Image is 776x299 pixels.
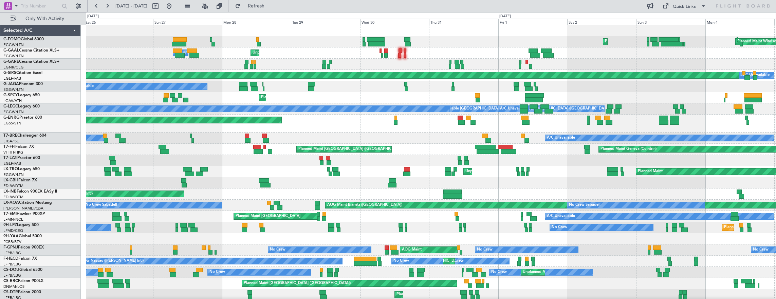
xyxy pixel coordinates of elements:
a: LFMN/NCE [3,217,23,222]
div: No Crew [491,267,507,277]
span: G-LEGC [3,104,18,108]
a: LFPB/LBG [3,273,21,278]
span: G-SIRS [3,71,16,75]
span: CS-DOU [3,268,19,272]
span: F-HECD [3,257,18,261]
span: [DATE] - [DATE] [115,3,147,9]
a: LX-AOACitation Mustang [3,201,52,205]
span: F-GPNJ [3,245,18,250]
div: Tue 29 [291,19,360,25]
a: EGLF/FAB [3,161,21,166]
div: Fri 1 [498,19,567,25]
div: A/C Unavailable [741,70,770,80]
div: [DATE] [499,14,511,19]
div: Mon 4 [705,19,774,25]
span: G-FOMO [3,37,21,41]
div: No Crew [753,245,769,255]
a: G-SPCYLegacy 650 [3,93,40,97]
span: Only With Activity [18,16,72,21]
div: A/C Unavailable [547,133,575,143]
a: G-GARECessna Citation XLS+ [3,60,59,64]
div: Planned Maint Athens ([PERSON_NAME] Intl) [261,93,339,103]
div: Planned Maint [GEOGRAPHIC_DATA] ([GEOGRAPHIC_DATA] Intl) [298,144,412,154]
a: CS-DTRFalcon 2000 [3,290,41,294]
div: No Crew Sabadell [569,200,601,210]
a: LFPB/LBG [3,262,21,267]
span: G-JAGA [3,82,19,86]
a: EGGW/LTN [3,54,24,59]
span: 9H-YAA [3,234,19,238]
a: G-JAGAPhenom 300 [3,82,43,86]
a: G-SIRSCitation Excel [3,71,42,75]
a: LTBA/ISL [3,139,19,144]
div: No Crew [209,267,225,277]
div: A/C Unavailable [547,211,575,221]
a: VHHH/HKG [3,150,23,155]
div: [DATE] [87,14,99,19]
a: 9H-LPZLegacy 500 [3,223,39,227]
div: Thu 31 [429,19,498,25]
a: FCBB/BZV [3,239,21,244]
a: LFPB/LBG [3,251,21,256]
span: CS-DTR [3,290,18,294]
span: G-SPCY [3,93,18,97]
div: Sat 26 [84,19,153,25]
span: LX-TRO [3,167,18,171]
span: LX-AOA [3,201,19,205]
span: T7-LZZI [3,156,17,160]
a: [PERSON_NAME]/QSA [3,206,43,211]
div: Planned Maint [GEOGRAPHIC_DATA] ([GEOGRAPHIC_DATA]) [397,256,504,266]
a: T7-FFIFalcon 7X [3,145,34,149]
a: EDLW/DTM [3,195,23,200]
span: LX-INB [3,190,17,194]
button: Only With Activity [7,13,74,24]
div: No Crew [448,256,464,266]
a: LGAV/ATH [3,98,22,103]
div: Sun 27 [153,19,222,25]
button: Refresh [232,1,273,12]
a: T7-LZZIPraetor 600 [3,156,40,160]
a: EGSS/STN [3,121,21,126]
a: CS-DOUGlobal 6500 [3,268,42,272]
div: Planned Maint [GEOGRAPHIC_DATA] [605,37,670,47]
div: No Crew Sabadell [86,200,117,210]
span: T7-EMI [3,212,17,216]
div: A/C Unavailable [GEOGRAPHIC_DATA] ([GEOGRAPHIC_DATA]) [431,104,541,114]
span: T7-BRE [3,134,17,138]
span: G-GARE [3,60,19,64]
div: A/C Unavailable [GEOGRAPHIC_DATA] ([GEOGRAPHIC_DATA]) [500,104,610,114]
span: G-ENRG [3,116,19,120]
div: Unplanned Maint [GEOGRAPHIC_DATA] ([GEOGRAPHIC_DATA]) [253,48,364,58]
button: Quick Links [659,1,709,12]
div: No Crew [393,256,409,266]
a: EDLW/DTM [3,183,23,188]
div: Unplanned Maint [GEOGRAPHIC_DATA] ([GEOGRAPHIC_DATA]) [523,267,634,277]
div: AOG Maint Biarritz ([GEOGRAPHIC_DATA]) [327,200,402,210]
span: CS-RRC [3,279,18,283]
div: No Crew [552,222,567,233]
a: F-HECDFalcon 7X [3,257,37,261]
div: Planned Maint [638,166,663,177]
a: EGGW/LTN [3,172,24,177]
a: G-ENRGPraetor 600 [3,116,42,120]
div: Unplanned Maint [GEOGRAPHIC_DATA] ([GEOGRAPHIC_DATA]) [465,166,577,177]
div: Sun 3 [636,19,705,25]
div: Planned Maint [GEOGRAPHIC_DATA] ([GEOGRAPHIC_DATA]) [244,278,351,288]
div: No Crew [270,245,285,255]
div: Planned Maint [GEOGRAPHIC_DATA] [236,211,300,221]
a: CS-RRCFalcon 900LX [3,279,43,283]
a: EGGW/LTN [3,109,24,115]
input: Trip Number [21,1,60,11]
a: G-LEGCLegacy 600 [3,104,40,108]
a: LFMD/CEQ [3,228,23,233]
div: No Crew [477,245,493,255]
div: Mon 28 [222,19,291,25]
span: 9H-LPZ [3,223,17,227]
a: F-GPNJFalcon 900EX [3,245,44,250]
a: EGGW/LTN [3,42,24,47]
div: Quick Links [673,3,696,10]
div: Planned Maint Geneva (Cointrin) [601,144,657,154]
a: LX-INBFalcon 900EX EASy II [3,190,57,194]
span: Refresh [242,4,271,8]
span: T7-FFI [3,145,15,149]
